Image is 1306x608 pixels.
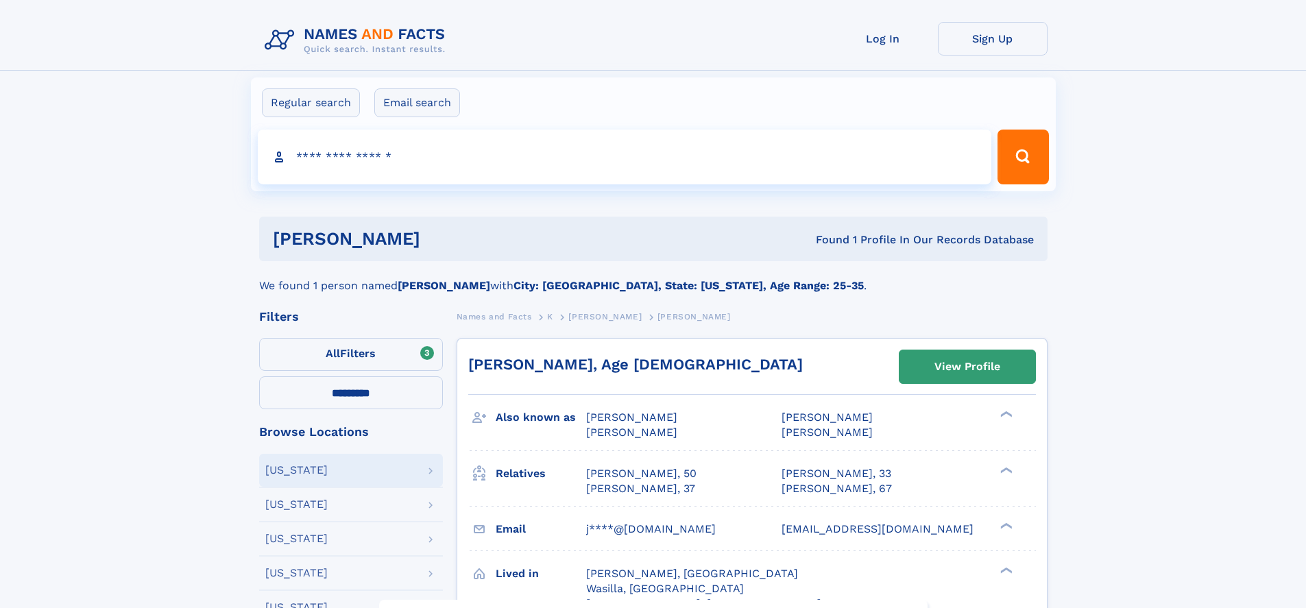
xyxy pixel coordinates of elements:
[326,347,340,360] span: All
[782,466,891,481] a: [PERSON_NAME], 33
[259,261,1048,294] div: We found 1 person named with .
[586,567,798,580] span: [PERSON_NAME], [GEOGRAPHIC_DATA]
[997,521,1013,530] div: ❯
[997,566,1013,574] div: ❯
[828,22,938,56] a: Log In
[782,426,873,439] span: [PERSON_NAME]
[934,351,1000,382] div: View Profile
[586,466,697,481] a: [PERSON_NAME], 50
[259,426,443,438] div: Browse Locations
[618,232,1034,247] div: Found 1 Profile In Our Records Database
[586,411,677,424] span: [PERSON_NAME]
[259,22,457,59] img: Logo Names and Facts
[547,308,553,325] a: K
[657,312,731,321] span: [PERSON_NAME]
[259,338,443,371] label: Filters
[265,465,328,476] div: [US_STATE]
[258,130,992,184] input: search input
[997,130,1048,184] button: Search Button
[496,518,586,541] h3: Email
[938,22,1048,56] a: Sign Up
[496,462,586,485] h3: Relatives
[468,356,803,373] a: [PERSON_NAME], Age [DEMOGRAPHIC_DATA]
[457,308,532,325] a: Names and Facts
[496,406,586,429] h3: Also known as
[513,279,864,292] b: City: [GEOGRAPHIC_DATA], State: [US_STATE], Age Range: 25-35
[496,562,586,585] h3: Lived in
[782,481,892,496] a: [PERSON_NAME], 67
[259,311,443,323] div: Filters
[568,312,642,321] span: [PERSON_NAME]
[782,522,974,535] span: [EMAIL_ADDRESS][DOMAIN_NAME]
[782,411,873,424] span: [PERSON_NAME]
[265,499,328,510] div: [US_STATE]
[265,568,328,579] div: [US_STATE]
[997,465,1013,474] div: ❯
[997,410,1013,419] div: ❯
[398,279,490,292] b: [PERSON_NAME]
[899,350,1035,383] a: View Profile
[374,88,460,117] label: Email search
[547,312,553,321] span: K
[586,426,677,439] span: [PERSON_NAME]
[586,582,744,595] span: Wasilla, [GEOGRAPHIC_DATA]
[568,308,642,325] a: [PERSON_NAME]
[262,88,360,117] label: Regular search
[586,481,695,496] a: [PERSON_NAME], 37
[273,230,618,247] h1: [PERSON_NAME]
[265,533,328,544] div: [US_STATE]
